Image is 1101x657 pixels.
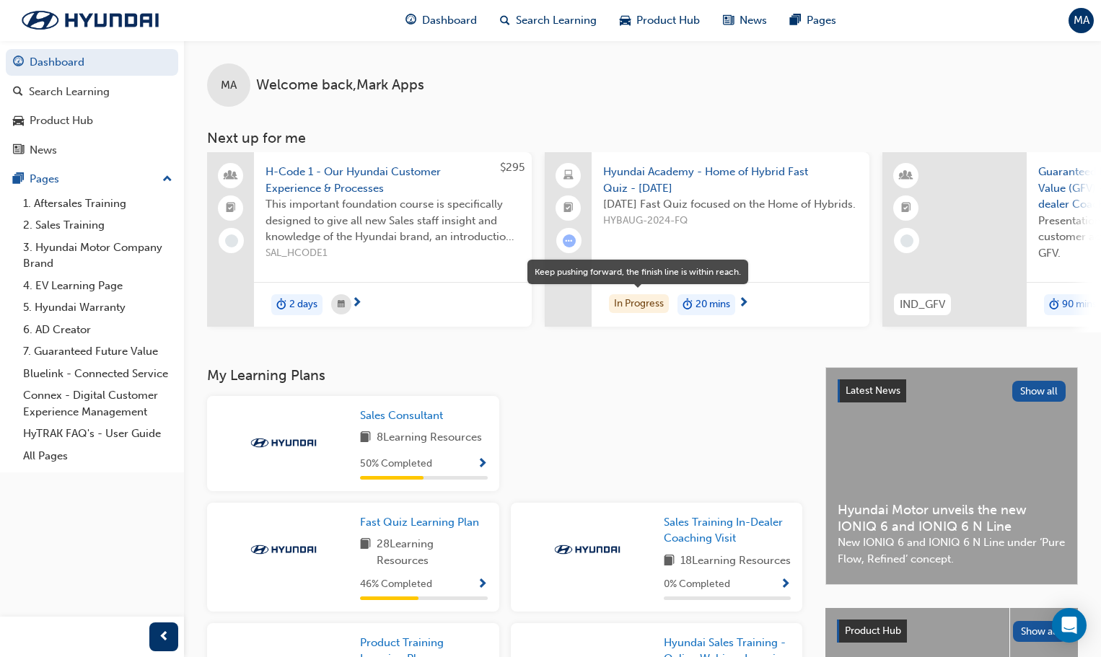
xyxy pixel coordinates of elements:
span: duration-icon [276,296,286,314]
span: Product Hub [845,625,901,637]
h3: My Learning Plans [207,367,802,384]
span: duration-icon [683,296,693,314]
span: [DATE] Fast Quiz focused on the Home of Hybrids. [603,196,858,213]
a: 5. Hyundai Warranty [17,296,178,319]
span: New IONIQ 6 and IONIQ 6 N Line under ‘Pure Flow, Refined’ concept. [838,534,1066,567]
a: All Pages [17,445,178,467]
a: 3. Hyundai Motor Company Brand [17,237,178,275]
span: Hyundai Academy - Home of Hybrid Fast Quiz - [DATE] [603,164,858,196]
span: Fast Quiz Learning Plan [360,516,479,529]
span: car-icon [620,12,631,30]
span: Latest News [846,384,900,397]
a: 4. EV Learning Page [17,275,178,297]
div: Open Intercom Messenger [1052,608,1087,643]
span: up-icon [162,170,172,189]
span: booktick-icon [901,199,911,218]
span: booktick-icon [226,199,236,218]
span: 2 days [289,296,317,313]
span: 50 % Completed [360,456,432,472]
span: learningResourceType_INSTRUCTOR_LED-icon [901,167,911,185]
a: car-iconProduct Hub [608,6,711,35]
span: 46 % Completed [360,576,432,593]
a: Product HubShow all [837,619,1066,643]
span: Show Progress [477,458,488,471]
span: next-icon [738,297,749,310]
span: search-icon [500,12,510,30]
span: H-Code 1 - Our Hyundai Customer Experience & Processes [266,164,520,196]
h3: Next up for me [184,130,1101,146]
span: SAL_HCODE1 [266,245,520,262]
span: book-icon [664,552,675,570]
span: news-icon [723,12,734,30]
span: Dashboard [422,12,477,29]
span: 20 mins [696,296,730,313]
button: Pages [6,166,178,193]
div: Product Hub [30,113,93,129]
a: pages-iconPages [778,6,848,35]
a: Bluelink - Connected Service [17,363,178,385]
span: Pages [807,12,836,29]
span: HYBAUG-2024-FQ [603,213,858,229]
span: News [740,12,767,29]
span: 18 Learning Resources [680,552,791,570]
span: Product Hub [636,12,700,29]
span: This important foundation course is specifically designed to give all new Sales staff insight and... [266,196,520,245]
span: news-icon [13,144,24,157]
a: Connex - Digital Customer Experience Management [17,384,178,423]
span: $295 [500,161,525,174]
span: next-icon [351,297,362,310]
span: Sales Consultant [360,409,443,422]
span: MA [221,77,237,94]
a: Latest NewsShow allHyundai Motor unveils the new IONIQ 6 and IONIQ 6 N LineNew IONIQ 6 and IONIQ ... [825,367,1078,585]
span: guage-icon [405,12,416,30]
button: Show Progress [780,576,791,594]
span: Hyundai Motor unveils the new IONIQ 6 and IONIQ 6 N Line [838,502,1066,534]
a: Hyundai Academy - Home of Hybrid Fast Quiz - [DATE][DATE] Fast Quiz focused on the Home of Hybrid... [545,152,869,327]
img: Trak [244,542,323,557]
span: duration-icon [1049,296,1059,314]
span: Search Learning [516,12,597,29]
span: guage-icon [13,56,24,69]
div: In Progress [609,294,669,314]
span: car-icon [13,115,24,128]
span: IND_GFV [900,296,945,313]
a: HyTRAK FAQ's - User Guide [17,423,178,445]
a: Dashboard [6,49,178,76]
span: 8 Learning Resources [377,429,482,447]
span: calendar-icon [338,296,345,314]
a: 2. Sales Training [17,214,178,237]
span: 0 % Completed [664,576,730,593]
span: pages-icon [13,173,24,186]
button: Show Progress [477,455,488,473]
a: 1. Aftersales Training [17,193,178,215]
a: Search Learning [6,79,178,105]
span: 28 Learning Resources [377,536,488,568]
button: Show all [1012,381,1066,402]
a: $295H-Code 1 - Our Hyundai Customer Experience & ProcessesThis important foundation course is spe... [207,152,532,327]
a: Sales Consultant [360,407,449,424]
button: MA [1069,8,1094,33]
span: laptop-icon [563,167,574,185]
a: guage-iconDashboard [394,6,488,35]
span: 90 mins [1062,296,1097,313]
img: Trak [7,5,173,35]
span: book-icon [360,536,371,568]
span: Sales Training In-Dealer Coaching Visit [664,516,783,545]
span: people-icon [226,167,236,185]
span: MA [1074,12,1089,29]
a: Fast Quiz Learning Plan [360,514,485,531]
div: News [30,142,57,159]
span: pages-icon [790,12,801,30]
button: Show all [1013,621,1067,642]
div: Search Learning [29,84,110,100]
a: News [6,137,178,164]
span: learningRecordVerb_ATTEMPT-icon [563,234,576,247]
button: Show Progress [477,576,488,594]
span: search-icon [13,86,23,99]
a: Latest NewsShow all [838,379,1066,402]
span: book-icon [360,429,371,447]
a: search-iconSearch Learning [488,6,608,35]
img: Trak [548,542,627,557]
span: Show Progress [780,578,791,591]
